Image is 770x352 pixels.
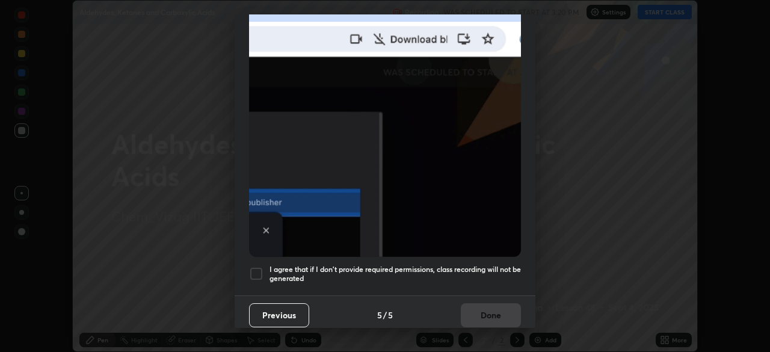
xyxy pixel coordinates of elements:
[269,265,521,283] h5: I agree that if I don't provide required permissions, class recording will not be generated
[377,309,382,321] h4: 5
[388,309,393,321] h4: 5
[383,309,387,321] h4: /
[249,303,309,327] button: Previous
